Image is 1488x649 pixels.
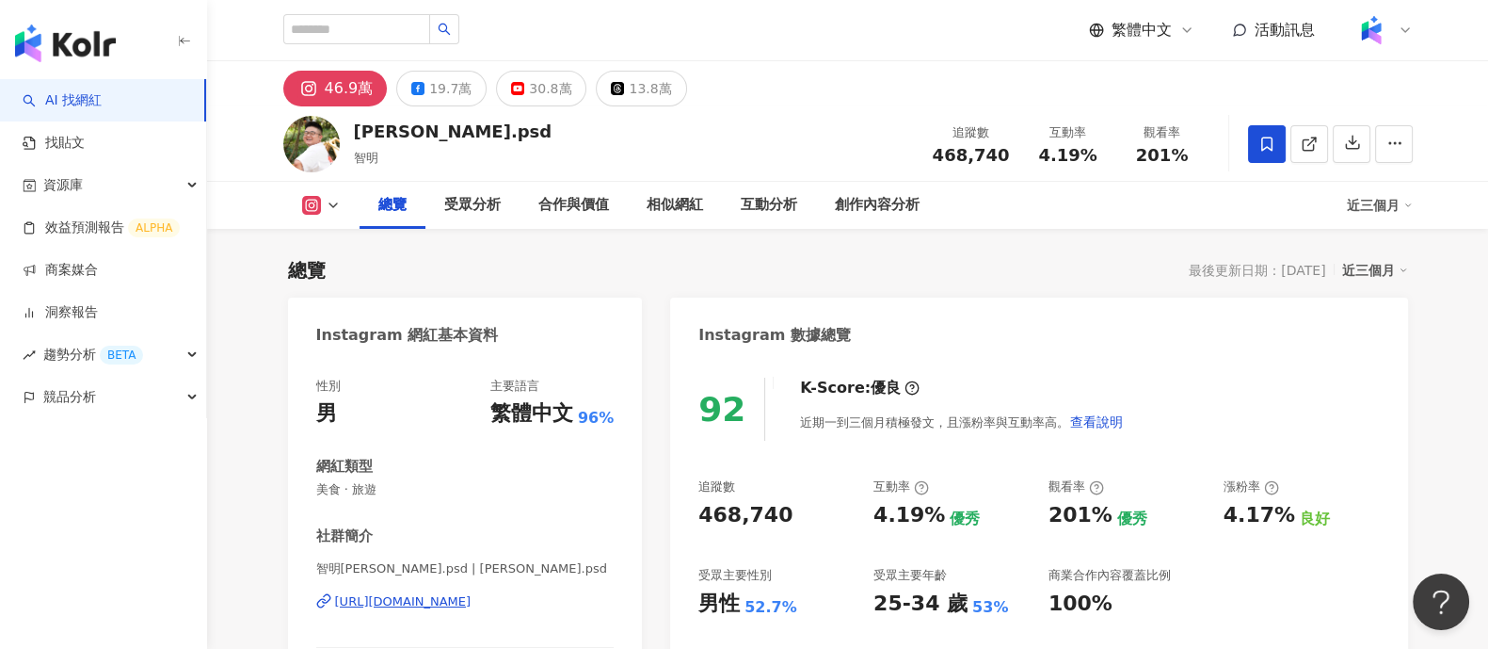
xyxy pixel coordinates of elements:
div: 創作內容分析 [835,194,920,217]
div: 網紅類型 [316,457,373,477]
div: 受眾分析 [444,194,501,217]
div: 性別 [316,378,341,395]
img: logo [15,24,116,62]
div: K-Score : [800,378,920,398]
div: 漲粉率 [1224,479,1279,495]
div: 優秀 [1117,509,1147,529]
span: 468,740 [933,145,1010,165]
div: 近三個月 [1347,190,1413,220]
span: 繁體中文 [1112,20,1172,41]
div: 100% [1048,590,1112,619]
span: 趨勢分析 [43,333,143,376]
div: 4.19% [873,501,945,530]
div: 4.17% [1224,501,1295,530]
a: [URL][DOMAIN_NAME] [316,593,615,610]
div: 受眾主要年齡 [873,567,947,584]
div: 追蹤數 [698,479,735,495]
div: 優秀 [950,509,980,529]
div: 互動分析 [741,194,797,217]
img: Kolr%20app%20icon%20%281%29.png [1353,12,1389,48]
div: 最後更新日期：[DATE] [1189,263,1325,278]
span: search [438,23,451,36]
div: 男性 [698,590,740,619]
span: 96% [578,408,614,429]
div: 總覽 [288,257,326,284]
div: 92 [698,390,745,429]
div: [URL][DOMAIN_NAME] [335,593,472,610]
div: 總覽 [378,194,407,217]
button: 30.8萬 [496,71,586,106]
div: 13.8萬 [629,75,671,102]
span: 查看說明 [1070,414,1123,430]
div: 近三個月 [1342,258,1408,283]
span: 資源庫 [43,164,83,206]
span: 4.19% [1038,146,1096,165]
button: 查看說明 [1069,403,1124,441]
a: 找貼文 [23,134,85,153]
div: 男 [316,399,337,429]
div: 201% [1048,501,1112,530]
button: 46.9萬 [283,71,388,106]
a: searchAI 找網紅 [23,91,102,110]
span: 智明 [354,151,378,165]
div: 53% [972,597,1008,618]
span: 201% [1136,146,1189,165]
a: 商案媒合 [23,261,98,280]
div: 追蹤數 [933,123,1010,142]
div: 觀看率 [1048,479,1104,495]
div: 近期一到三個月積極發文，且漲粉率與互動率高。 [800,403,1124,441]
span: 活動訊息 [1255,21,1315,39]
div: 主要語言 [490,378,539,395]
button: 13.8萬 [596,71,686,106]
span: rise [23,349,36,362]
a: 效益預測報告ALPHA [23,219,180,237]
div: 觀看率 [1127,123,1198,142]
div: 互動率 [873,479,929,495]
div: 受眾主要性別 [698,567,772,584]
span: 智明[PERSON_NAME].psd | [PERSON_NAME].psd [316,560,615,577]
div: 繁體中文 [490,399,573,429]
div: 相似網紅 [647,194,703,217]
div: 良好 [1300,509,1330,529]
div: [PERSON_NAME].psd [354,120,552,143]
div: 468,740 [698,501,792,530]
div: 商業合作內容覆蓋比例 [1048,567,1171,584]
span: 競品分析 [43,376,96,418]
div: 合作與價值 [538,194,609,217]
button: 19.7萬 [396,71,487,106]
div: Instagram 網紅基本資料 [316,325,499,346]
div: BETA [100,346,143,365]
div: 優良 [871,378,901,398]
div: 互動率 [1032,123,1104,142]
div: 30.8萬 [529,75,571,102]
img: KOL Avatar [283,116,340,172]
div: 社群簡介 [316,527,373,546]
div: 52.7% [744,597,797,618]
div: Instagram 數據總覽 [698,325,851,346]
div: 19.7萬 [429,75,472,102]
iframe: Help Scout Beacon - Open [1413,574,1469,630]
a: 洞察報告 [23,303,98,322]
span: 美食 · 旅遊 [316,481,615,498]
div: 46.9萬 [325,75,374,102]
div: 25-34 歲 [873,590,968,619]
